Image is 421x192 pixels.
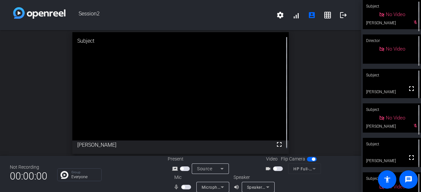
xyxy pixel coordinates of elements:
[168,174,234,181] div: Mic
[281,156,305,162] span: Flip Camera
[172,165,180,173] mat-icon: screen_share_outline
[408,154,415,161] mat-icon: fullscreen
[266,156,278,162] span: Video
[383,176,391,183] mat-icon: accessibility
[405,176,412,183] mat-icon: message
[363,172,421,185] div: Subject
[10,164,47,171] div: Not Recording
[386,46,405,52] span: No Video
[386,115,405,121] span: No Video
[308,11,316,19] mat-icon: account_box
[339,11,347,19] mat-icon: logout
[408,85,415,93] mat-icon: fullscreen
[363,103,421,116] div: Subject
[363,138,421,150] div: Subject
[247,184,301,190] span: Speakers (Realtek(R) Audio)
[265,165,273,173] mat-icon: videocam_outline
[168,156,234,162] div: Present
[71,171,98,174] p: Group
[61,171,68,179] img: Chat Icon
[65,7,272,23] span: Session2
[72,32,289,50] div: Subject
[13,7,65,19] img: white-gradient.svg
[275,140,283,148] mat-icon: fullscreen
[288,7,304,23] button: signal_cellular_alt
[324,11,332,19] mat-icon: grid_on
[234,183,241,191] mat-icon: volume_up
[10,168,47,184] span: 00:00:00
[363,69,421,81] div: Subject
[363,34,421,47] div: Director
[173,183,181,191] mat-icon: mic_none
[71,175,98,179] p: Everyone
[197,166,212,171] span: Source
[202,184,325,190] span: Microphone Array (Intel® Smart Sound Technology (Intel® SST))
[276,11,284,19] mat-icon: settings
[386,11,405,17] span: No Video
[234,174,273,181] div: Speaker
